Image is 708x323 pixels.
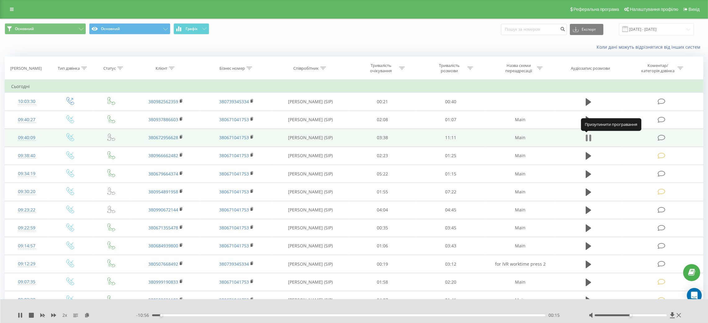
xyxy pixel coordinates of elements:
[574,7,619,12] span: Реферальна програма
[219,225,249,231] a: 380671041753
[417,183,485,201] td: 07:22
[186,27,198,31] span: Графік
[156,66,167,71] div: Клієнт
[501,24,567,35] input: Пошук за номером
[349,165,417,183] td: 05:22
[5,80,703,93] td: Сьогодні
[570,24,603,35] button: Експорт
[148,117,178,122] a: 380937886603
[417,165,485,183] td: 01:15
[485,273,556,291] td: Main
[581,118,642,131] div: Призупинити програвання
[219,297,249,303] a: 380671041753
[10,66,42,71] div: [PERSON_NAME]
[349,237,417,255] td: 01:06
[272,165,349,183] td: [PERSON_NAME] (SIP)
[219,207,249,213] a: 380671041753
[11,150,42,162] div: 09:38:40
[272,291,349,309] td: [PERSON_NAME] (SIP)
[417,273,485,291] td: 02:20
[417,201,485,219] td: 04:45
[349,129,417,147] td: 03:38
[103,66,116,71] div: Статус
[174,23,209,34] button: Графік
[11,114,42,126] div: 09:40:27
[148,243,178,249] a: 380684939800
[219,153,249,158] a: 380671041753
[5,23,86,34] button: Основний
[272,93,349,111] td: [PERSON_NAME] (SIP)
[630,7,678,12] span: Налаштування профілю
[11,222,42,234] div: 09:22:59
[11,204,42,216] div: 09:23:22
[272,147,349,165] td: [PERSON_NAME] (SIP)
[417,129,485,147] td: 11:11
[11,132,42,144] div: 09:40:09
[219,117,249,122] a: 380671041753
[571,66,610,71] div: Аудіозапис розмови
[219,171,249,177] a: 380671041753
[272,201,349,219] td: [PERSON_NAME] (SIP)
[148,135,178,140] a: 380672956628
[11,294,42,306] div: 09:03:38
[272,183,349,201] td: [PERSON_NAME] (SIP)
[597,44,703,50] a: Коли дані можуть відрізнятися вiд інших систем
[11,186,42,198] div: 09:30:20
[58,66,80,71] div: Тип дзвінка
[485,201,556,219] td: Main
[349,93,417,111] td: 00:21
[62,312,67,318] span: 2 x
[548,312,560,318] span: 00:15
[11,95,42,108] div: 10:03:30
[629,314,632,316] div: Accessibility label
[417,255,485,273] td: 03:12
[349,255,417,273] td: 00:19
[148,261,178,267] a: 380507668492
[485,183,556,201] td: Main
[11,240,42,252] div: 09:14:57
[15,26,34,31] span: Основний
[136,312,152,318] span: - 10:56
[417,93,485,111] td: 00:40
[11,276,42,288] div: 09:07:35
[272,111,349,129] td: [PERSON_NAME] (SIP)
[417,219,485,237] td: 03:45
[148,99,178,104] a: 380982562359
[148,297,178,303] a: 380509681103
[11,168,42,180] div: 09:34:19
[148,225,178,231] a: 380671355478
[219,66,245,71] div: Бізнес номер
[89,23,170,34] button: Основний
[485,291,556,309] td: Main
[293,66,319,71] div: Співробітник
[160,314,163,316] div: Accessibility label
[219,189,249,195] a: 380671041753
[349,147,417,165] td: 02:23
[272,219,349,237] td: [PERSON_NAME] (SIP)
[364,63,398,73] div: Тривалість очікування
[485,237,556,255] td: Main
[219,99,249,104] a: 380739345334
[485,129,556,147] td: Main
[148,171,178,177] a: 380679664374
[689,7,700,12] span: Вихід
[349,183,417,201] td: 01:55
[219,243,249,249] a: 380671041753
[687,288,702,303] div: Open Intercom Messenger
[485,165,556,183] td: Main
[417,111,485,129] td: 01:07
[433,63,466,73] div: Тривалість розмови
[349,201,417,219] td: 04:04
[148,189,178,195] a: 380954891958
[640,63,676,73] div: Коментар/категорія дзвінка
[485,255,556,273] td: for IVR worktime press 2
[349,111,417,129] td: 02:08
[148,207,178,213] a: 380990672144
[148,153,178,158] a: 380966662482
[485,219,556,237] td: Main
[502,63,535,73] div: Назва схеми переадресації
[349,219,417,237] td: 00:35
[148,279,178,285] a: 380999190833
[485,111,556,129] td: Main
[272,273,349,291] td: [PERSON_NAME] (SIP)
